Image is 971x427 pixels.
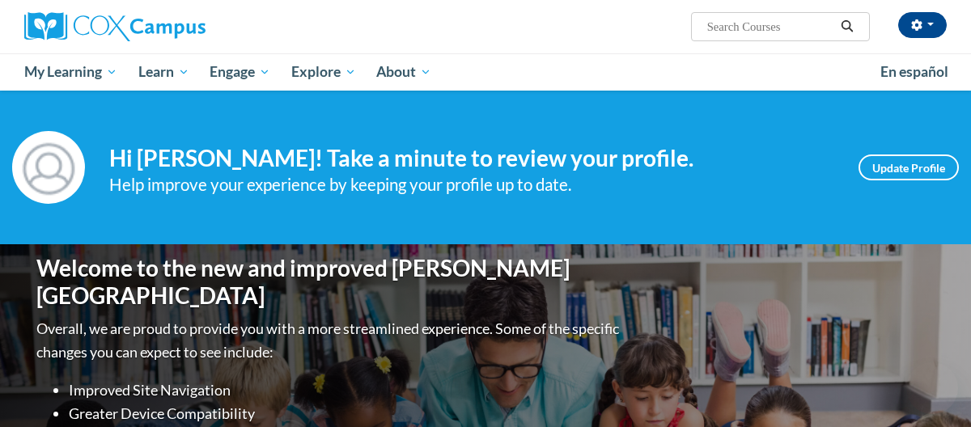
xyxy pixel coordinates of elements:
[880,63,948,80] span: En español
[898,12,947,38] button: Account Settings
[69,378,623,402] li: Improved Site Navigation
[291,62,356,82] span: Explore
[12,131,85,204] img: Profile Image
[12,53,959,91] div: Main menu
[367,53,443,91] a: About
[24,12,316,41] a: Cox Campus
[859,154,959,180] a: Update Profile
[69,402,623,425] li: Greater Device Compatibility
[109,171,834,198] div: Help improve your experience by keeping your profile up to date.
[36,255,623,309] h1: Welcome to the new and improved [PERSON_NAME][GEOGRAPHIC_DATA]
[870,55,959,89] a: En español
[199,53,281,91] a: Engage
[24,12,206,41] img: Cox Campus
[109,145,834,172] h4: Hi [PERSON_NAME]! Take a minute to review your profile.
[281,53,367,91] a: Explore
[138,62,189,82] span: Learn
[906,362,958,414] iframe: Button to launch messaging window
[210,62,270,82] span: Engage
[835,17,859,36] button: Search
[128,53,200,91] a: Learn
[24,62,117,82] span: My Learning
[706,17,835,36] input: Search Courses
[376,62,431,82] span: About
[36,317,623,364] p: Overall, we are proud to provide you with a more streamlined experience. Some of the specific cha...
[14,53,128,91] a: My Learning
